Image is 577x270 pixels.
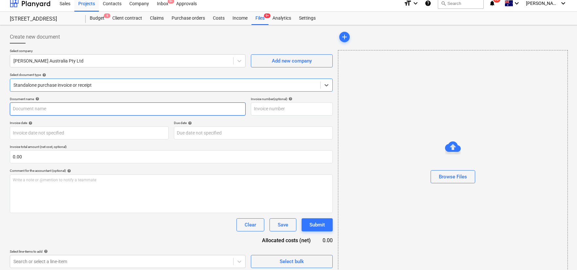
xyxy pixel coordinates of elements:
[439,172,467,181] div: Browse Files
[302,218,333,231] button: Submit
[295,12,320,25] a: Settings
[309,221,325,229] div: Submit
[269,12,295,25] a: Analytics
[10,145,333,150] p: Invoice total amount (net cost, optional)
[108,12,146,25] a: Client contract
[104,13,110,18] span: 9
[10,73,333,77] div: Select document type
[86,12,108,25] div: Budget
[341,33,348,41] span: add
[10,97,246,101] div: Document name
[174,121,333,125] div: Due date
[431,170,475,183] button: Browse Files
[10,249,246,254] div: Select line-items to add
[66,169,71,173] span: help
[10,49,246,54] p: Select company
[27,121,32,125] span: help
[544,239,577,270] iframe: Chat Widget
[251,97,333,101] div: Invoice number (optional)
[280,257,304,266] div: Select bulk
[229,12,251,25] a: Income
[168,12,209,25] a: Purchase orders
[10,150,333,163] input: Invoice total amount (net cost, optional)
[272,57,312,65] div: Add new company
[174,126,333,139] input: Due date not specified
[287,97,292,101] span: help
[251,102,333,116] input: Invoice number
[146,12,168,25] a: Claims
[10,121,169,125] div: Invoice date
[264,13,270,18] span: 9+
[441,1,446,6] span: search
[34,97,39,101] span: help
[251,12,269,25] div: Files
[321,237,333,244] div: 0.00
[270,218,296,231] button: Save
[245,221,256,229] div: Clear
[278,221,288,229] div: Save
[10,169,333,173] div: Comment for the accountant (optional)
[10,102,246,116] input: Document name
[43,249,48,253] span: help
[236,218,264,231] button: Clear
[187,121,192,125] span: help
[10,33,60,41] span: Create new document
[251,255,333,268] button: Select bulk
[526,1,559,6] span: [PERSON_NAME]
[10,16,78,23] div: [STREET_ADDRESS]
[251,54,333,67] button: Add new company
[248,237,321,244] div: Allocated costs (net)
[86,12,108,25] a: Budget9
[10,126,169,139] input: Invoice date not specified
[209,12,229,25] a: Costs
[251,12,269,25] a: Files9+
[41,73,46,77] span: help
